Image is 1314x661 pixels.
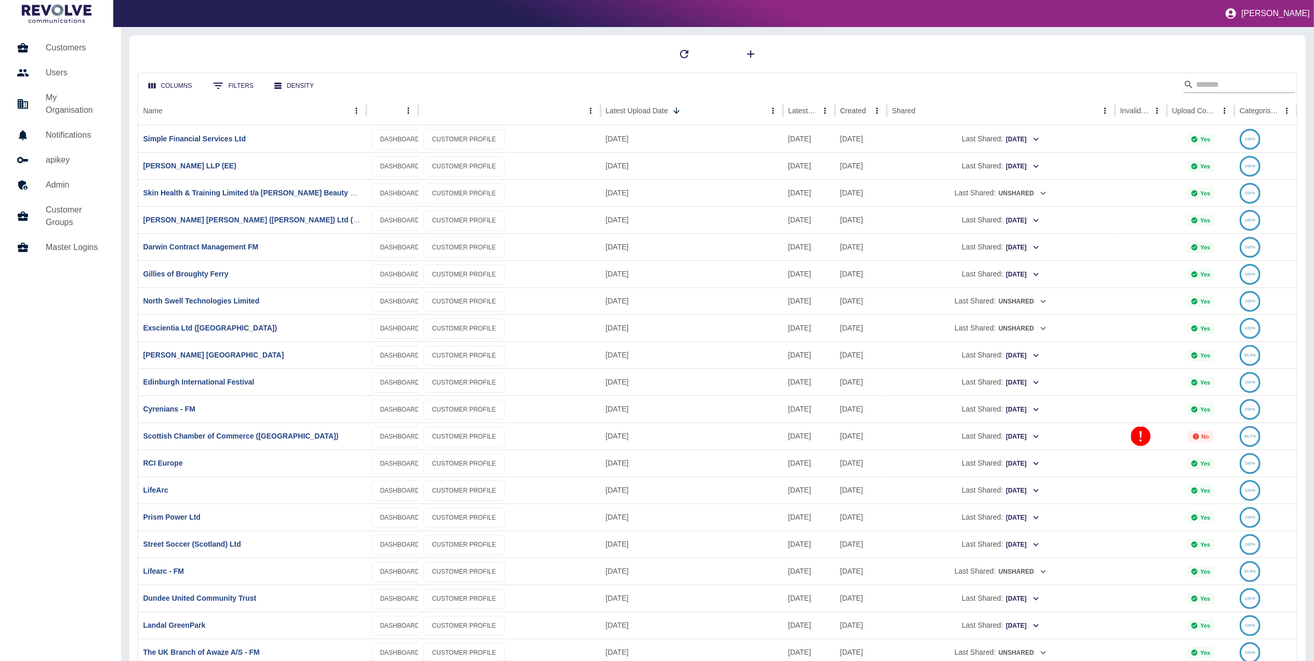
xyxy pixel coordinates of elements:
[1005,158,1040,175] button: [DATE]
[601,152,783,179] div: 17 Sep 2025
[818,103,832,118] button: Latest Usage column menu
[423,400,505,420] a: CUSTOMER PROFILE
[892,342,1110,368] div: Last Shared:
[8,35,113,60] a: Customers
[423,427,505,447] a: CUSTOMER PROFILE
[783,558,835,585] div: 06 Sep 2025
[835,395,887,422] div: 04 Jul 2023
[371,427,429,447] a: DASHBOARD
[423,346,505,366] a: CUSTOMER PROFILE
[835,585,887,612] div: 04 Jul 2023
[1200,460,1210,467] p: Yes
[143,459,183,467] a: RCI Europe
[143,243,259,251] a: Darwin Contract Management FM
[8,148,113,173] a: apikey
[371,616,429,636] a: DASHBOARD
[205,75,262,96] button: Show filters
[1245,461,1255,466] text: 100%
[423,319,505,339] a: CUSTOMER PROFILE
[371,156,429,177] a: DASHBOARD
[783,341,835,368] div: 11 Sep 2025
[423,237,505,258] a: CUSTOMER PROFILE
[835,531,887,558] div: 20 Feb 2024
[835,206,887,233] div: 04 Jul 2023
[1200,163,1210,169] p: Yes
[371,562,429,582] a: DASHBOARD
[46,91,104,116] h5: My Organisation
[8,173,113,197] a: Admin
[783,612,835,639] div: 05 Sep 2025
[371,210,429,231] a: DASHBOARD
[1200,569,1210,575] p: Yes
[892,126,1110,152] div: Last Shared:
[143,297,260,305] a: North Swell Technologies Limited
[1005,456,1040,472] button: [DATE]
[601,395,783,422] div: 15 Sep 2025
[835,314,887,341] div: 04 Jul 2023
[783,531,835,558] div: 30 Aug 2025
[601,341,783,368] div: 15 Sep 2025
[835,179,887,206] div: 17 Sep 2025
[371,183,429,204] a: DASHBOARD
[1150,103,1164,118] button: Invalid Creds column menu
[1241,9,1310,18] p: [PERSON_NAME]
[371,292,429,312] a: DASHBOARD
[371,129,429,150] a: DASHBOARD
[143,432,339,440] a: Scottish Chamber of Commerce ([GEOGRAPHIC_DATA])
[835,477,887,504] div: 04 Jul 2023
[601,531,783,558] div: 12 Sep 2025
[766,103,780,118] button: Latest Upload Date column menu
[783,179,835,206] div: 31 Aug 2025
[606,107,668,115] div: Latest Upload Date
[1005,348,1040,364] button: [DATE]
[892,234,1110,260] div: Last Shared:
[371,400,429,420] a: DASHBOARD
[1244,434,1256,439] text: 99.7%
[892,396,1110,422] div: Last Shared:
[371,481,429,501] a: DASHBOARD
[1005,510,1040,526] button: [DATE]
[892,612,1110,639] div: Last Shared:
[669,103,684,118] button: Sort
[835,341,887,368] div: 04 Jul 2023
[892,369,1110,395] div: Last Shared:
[1200,623,1210,629] p: Yes
[1245,488,1255,493] text: 100%
[835,450,887,477] div: 04 Jul 2023
[423,183,505,204] a: CUSTOMER PROFILE
[423,373,505,393] a: CUSTOMER PROFILE
[835,558,887,585] div: 21 Aug 2025
[371,319,429,339] a: DASHBOARD
[143,324,277,332] a: Exscientia Ltd ([GEOGRAPHIC_DATA])
[835,152,887,179] div: 04 Jul 2023
[1200,541,1210,548] p: Yes
[788,107,817,115] div: Latest Usage
[1245,191,1255,195] text: 100%
[601,612,783,639] div: 11 Sep 2025
[46,179,104,191] h5: Admin
[783,504,835,531] div: 04 Sep 2025
[835,612,887,639] div: 04 Jul 2023
[1244,353,1256,358] text: 99.9%
[1245,596,1255,601] text: 100%
[783,233,835,260] div: 05 Sep 2025
[1005,213,1040,229] button: [DATE]
[1184,76,1295,95] div: Search
[1280,103,1294,118] button: Categorised column menu
[1005,240,1040,256] button: [DATE]
[1200,487,1210,494] p: Yes
[423,156,505,177] a: CUSTOMER PROFILE
[892,207,1110,233] div: Last Shared:
[601,504,783,531] div: 12 Sep 2025
[371,265,429,285] a: DASHBOARD
[892,153,1110,179] div: Last Shared:
[143,216,365,224] a: [PERSON_NAME] [PERSON_NAME] ([PERSON_NAME]) Ltd (EE)
[783,422,835,450] div: 06 Sep 2025
[266,76,322,96] button: Density
[371,237,429,258] a: DASHBOARD
[892,558,1110,585] div: Last Shared:
[423,454,505,474] a: CUSTOMER PROFILE
[892,107,915,115] div: Shared
[423,292,505,312] a: CUSTOMER PROFILE
[8,123,113,148] a: Notifications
